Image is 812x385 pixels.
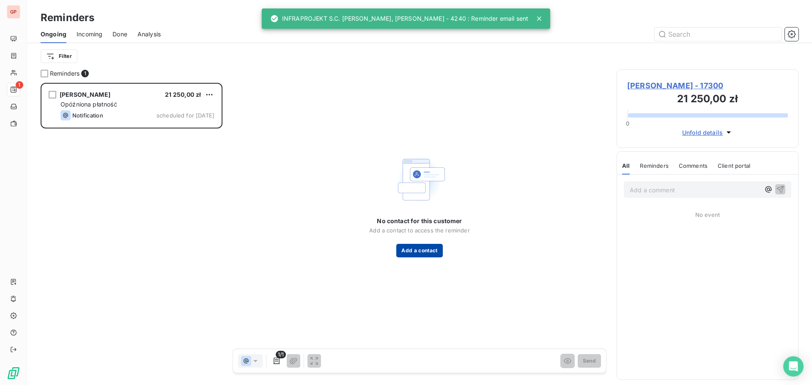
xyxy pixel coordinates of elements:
span: Opóźniona płatność [60,101,117,108]
span: Ongoing [41,30,66,38]
img: Logo LeanPay [7,366,20,380]
button: Send [578,354,601,368]
span: [PERSON_NAME] [60,91,110,98]
span: All [622,162,630,169]
span: Unfold details [682,128,723,137]
span: 0 [626,120,629,127]
span: Reminders [50,69,80,78]
span: Comments [679,162,708,169]
h3: Reminders [41,10,94,25]
div: INFRAPROJEKT S.C. [PERSON_NAME], [PERSON_NAME] - 4240 : Reminder email sent [270,11,528,26]
span: 1 [81,70,89,77]
span: 1/1 [276,351,286,358]
input: Search [655,27,782,41]
span: Notification [72,112,103,119]
span: Client portal [718,162,750,169]
button: Filter [41,49,77,63]
span: Done [112,30,127,38]
span: 21 250,00 zł [165,91,201,98]
span: Add a contact to access the reminder [369,227,469,234]
span: No contact for this customer [377,217,462,225]
span: 1 [16,81,23,89]
span: [PERSON_NAME] - 17300 [627,80,788,91]
span: Incoming [77,30,102,38]
div: GP [7,5,20,19]
button: Unfold details [680,128,735,137]
span: No event [695,211,720,218]
span: scheduled for [DATE] [156,112,214,119]
span: Reminders [640,162,668,169]
div: grid [41,83,222,385]
div: Open Intercom Messenger [783,356,804,377]
img: Empty state [392,153,447,207]
button: Add a contact [396,244,442,257]
h3: 21 250,00 zł [627,91,788,108]
span: Analysis [137,30,161,38]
